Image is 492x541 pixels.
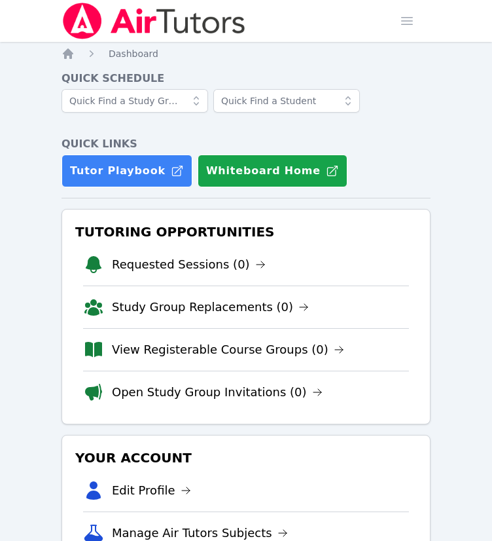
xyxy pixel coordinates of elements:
[61,47,430,60] nav: Breadcrumb
[61,136,430,152] h4: Quick Links
[109,47,158,60] a: Dashboard
[73,220,419,244] h3: Tutoring Opportunities
[112,255,266,274] a: Requested Sessions (0)
[73,446,419,470] h3: Your Account
[61,155,192,187] a: Tutor Playbook
[112,341,344,359] a: View Registerable Course Groups (0)
[112,481,191,500] a: Edit Profile
[213,89,360,113] input: Quick Find a Student
[61,71,430,86] h4: Quick Schedule
[112,298,309,316] a: Study Group Replacements (0)
[109,48,158,59] span: Dashboard
[112,383,323,401] a: Open Study Group Invitations (0)
[198,155,347,187] button: Whiteboard Home
[61,3,247,39] img: Air Tutors
[61,89,208,113] input: Quick Find a Study Group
